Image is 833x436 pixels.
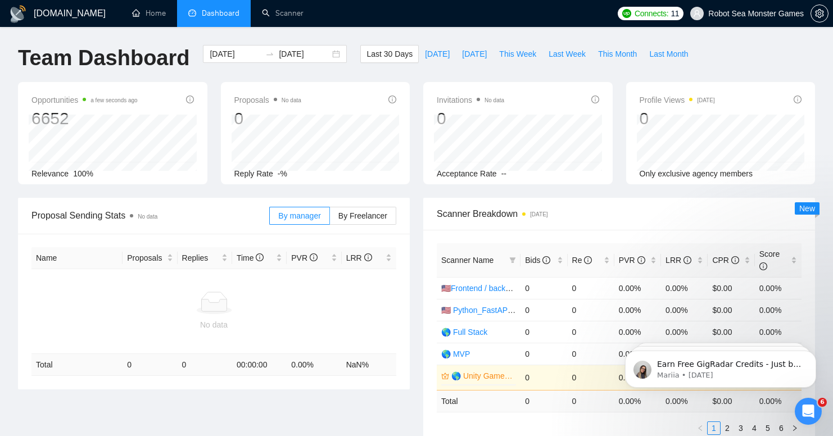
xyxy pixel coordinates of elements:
[614,321,661,343] td: 0.00%
[759,262,767,270] span: info-circle
[721,422,734,434] a: 2
[419,45,456,63] button: [DATE]
[493,45,542,63] button: This Week
[643,45,694,63] button: Last Month
[18,45,189,71] h1: Team Dashboard
[262,8,304,18] a: searchScanner
[661,277,708,299] td: 0.00%
[441,306,582,315] a: 🇺🇸 Python_FastAPI ([PERSON_NAME])
[342,354,396,376] td: NaN %
[759,249,780,271] span: Score
[31,354,123,376] td: Total
[36,319,392,331] div: No data
[818,398,827,407] span: 6
[31,108,138,129] div: 6652
[592,45,643,63] button: This Month
[549,48,586,60] span: Last Week
[265,49,274,58] span: to
[619,256,645,265] span: PVR
[451,370,514,382] a: 🌎 Unity Game Development ([PERSON_NAME])
[437,169,497,178] span: Acceptance Rate
[525,256,550,265] span: Bids
[123,354,177,376] td: 0
[694,421,707,435] button: left
[520,343,567,365] td: 0
[640,169,753,178] span: Only exclusive agency members
[708,277,754,299] td: $0.00
[132,8,166,18] a: homeHome
[572,256,592,265] span: Re
[614,277,661,299] td: 0.00%
[712,256,739,265] span: CPR
[748,421,761,435] li: 4
[788,421,802,435] li: Next Page
[186,96,194,103] span: info-circle
[637,256,645,264] span: info-circle
[234,93,301,107] span: Proposals
[649,48,688,60] span: Last Month
[178,247,232,269] th: Replies
[568,277,614,299] td: 0
[795,398,822,425] iframe: Intercom live chat
[232,354,287,376] td: 00:00:00
[755,299,802,321] td: 0.00%
[364,253,372,261] span: info-circle
[635,7,668,20] span: Connects:
[708,299,754,321] td: $0.00
[485,97,504,103] span: No data
[9,5,27,23] img: logo
[775,421,788,435] li: 6
[73,169,93,178] span: 100%
[799,204,815,213] span: New
[761,421,775,435] li: 5
[507,252,518,269] span: filter
[366,48,413,60] span: Last 30 Days
[388,96,396,103] span: info-circle
[755,321,802,343] td: 0.00%
[731,256,739,264] span: info-circle
[568,299,614,321] td: 0
[210,48,261,60] input: Start date
[683,256,691,264] span: info-circle
[287,354,341,376] td: 0.00 %
[265,49,274,58] span: swap-right
[598,48,637,60] span: This Month
[520,365,567,390] td: 0
[90,97,137,103] time: a few seconds ago
[499,48,536,60] span: This Week
[568,321,614,343] td: 0
[591,96,599,103] span: info-circle
[237,253,264,262] span: Time
[346,253,372,262] span: LRR
[234,169,273,178] span: Reply Rate
[791,425,798,432] span: right
[542,45,592,63] button: Last Week
[178,354,232,376] td: 0
[671,7,679,20] span: 11
[520,390,567,412] td: 0
[256,253,264,261] span: info-circle
[614,299,661,321] td: 0.00%
[437,390,520,412] td: Total
[291,253,318,262] span: PVR
[584,256,592,264] span: info-circle
[811,4,829,22] button: setting
[441,372,449,380] span: crown
[707,421,721,435] li: 1
[520,321,567,343] td: 0
[509,257,516,264] span: filter
[338,211,387,220] span: By Freelancer
[640,93,715,107] span: Profile Views
[441,284,591,293] a: 🇺🇸Frontend / backend ([PERSON_NAME])
[661,299,708,321] td: 0.00%
[794,96,802,103] span: info-circle
[437,108,504,129] div: 0
[234,108,301,129] div: 0
[666,256,691,265] span: LRR
[568,343,614,365] td: 0
[425,48,450,60] span: [DATE]
[694,421,707,435] li: Previous Page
